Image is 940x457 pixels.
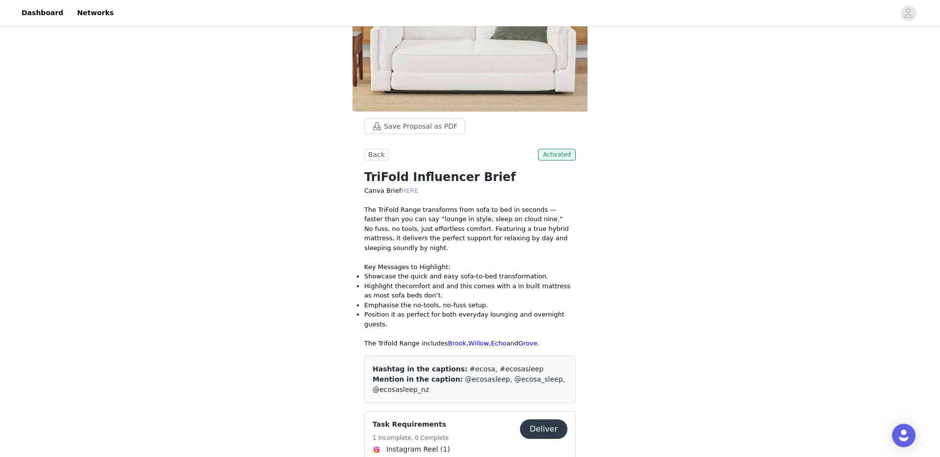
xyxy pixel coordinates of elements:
div: Open Intercom Messenger [892,424,916,447]
span: Highlight the [364,282,405,290]
span: Emphasise the no-tools, no-fuss setup. [364,301,488,309]
span: Canva Brief The TriFold Range transforms from sofa to bed in seconds — faster than you can say “l... [364,187,563,223]
span: Mention in the caption: [373,375,463,383]
a: Echo [491,340,507,347]
a: Networks [71,2,119,24]
p: The Trifold Range includes , , and . [364,339,576,348]
button: Save Proposal as PDF [364,118,465,134]
span: Showcase the quick and easy sofa-to-bed transformation. [364,273,548,280]
a: Dashboard [16,2,69,24]
a: HERE [401,187,419,194]
h4: Task Requirements [373,419,449,430]
button: Back [364,149,389,160]
span: #ecosa, #ecosasleep [470,365,543,373]
span: Instagram Reel (1) [386,444,450,455]
a: Grove [518,340,538,347]
h5: 1 Incomplete, 0 Complete [373,434,449,442]
span: Key Messages to Highlight: [364,263,450,271]
span: comfort and and this comes with a in built mattress as most sofa beds don’t. [364,282,570,299]
span: Position it as perfect for both everyday lounging and overnight guests. [364,311,564,328]
span: No fuss, no tools, just effortless comfort [364,225,492,232]
button: Deliver [520,419,567,439]
a: Willow [469,340,489,347]
a: Brook [448,340,466,347]
span: Activated [538,149,576,160]
div: avatar [904,5,913,21]
span: Hashtag in the captions: [373,365,468,373]
img: Instagram Reels Icon [373,446,380,454]
span: @ecosasleep, @ecosa_sleep, @ecosasleep_nz [373,375,565,393]
span: . Featuring a true hybrid mattress, it delivers the perfect support for relaxing by day and sleep... [364,225,569,251]
h1: TriFold Influencer Brief [364,168,576,186]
